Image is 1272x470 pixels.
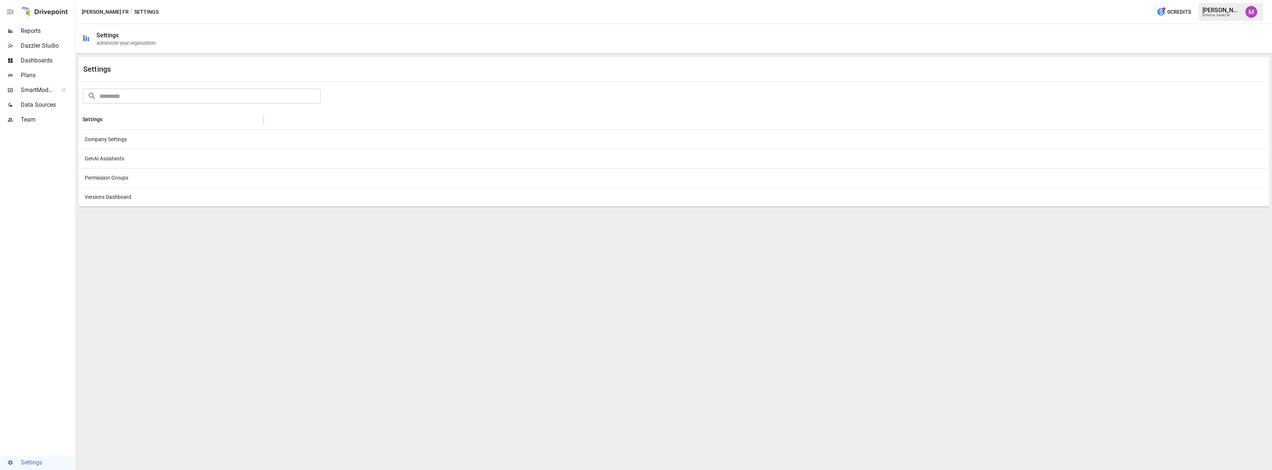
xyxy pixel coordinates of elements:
[53,85,58,94] span: ™
[97,32,119,39] div: Settings
[130,7,133,17] div: /
[103,114,114,125] button: Sort
[79,130,264,149] div: Company Settings
[83,65,674,74] div: Settings
[21,56,74,65] span: Dashboards
[1202,14,1241,17] div: [PERSON_NAME] FR
[82,7,129,17] button: [PERSON_NAME] FR
[1154,5,1194,19] button: 0Credits
[21,27,74,35] span: Reports
[97,40,156,46] div: Administer your organization
[21,86,53,95] span: SmartModel
[82,116,102,122] div: Settings
[1167,7,1191,17] span: 0 Credits
[1241,1,1262,22] button: Umer Muhammed
[79,168,264,187] div: Permission Groups
[1202,7,1241,14] div: [PERSON_NAME]
[1245,6,1257,18] img: Umer Muhammed
[21,458,74,467] span: Settings
[79,149,264,168] div: GenAI Assistants
[21,41,74,50] span: Dazzler Studio
[21,71,74,80] span: Plans
[21,115,74,124] span: Team
[79,187,264,207] div: Versions Dashboard
[21,101,74,109] span: Data Sources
